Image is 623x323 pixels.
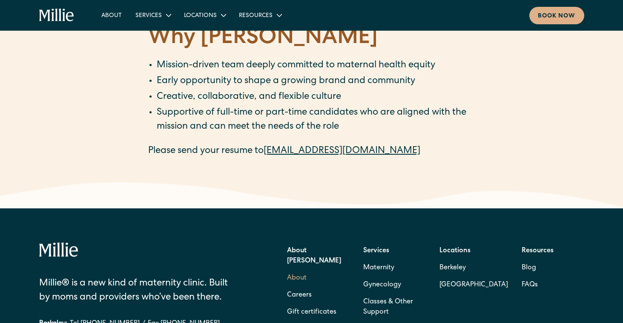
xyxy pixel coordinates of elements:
p: Please send your resume to [148,144,475,159]
a: Gift certificates [287,304,336,321]
a: home [39,9,75,22]
a: Berkeley [439,260,508,277]
a: About [95,8,129,22]
div: Book now [538,12,576,21]
a: Book now [529,7,584,24]
a: Maternity [363,260,394,277]
div: Millie® is a new kind of maternity clinic. Built by moms and providers who’ve been there. [39,277,240,305]
div: Locations [177,8,232,22]
li: Supportive of full-time or part-time candidates who are aligned with the mission and can meet the... [157,106,475,134]
li: Creative, collaborative, and flexible culture [157,90,475,104]
strong: Why [PERSON_NAME] [148,28,378,50]
a: Classes & Other Support [363,294,426,321]
div: Locations [184,12,217,20]
strong: Locations [439,248,471,254]
a: Blog [522,260,536,277]
div: Resources [232,8,288,22]
a: Careers [287,287,312,304]
div: Resources [239,12,273,20]
strong: Services [363,248,389,254]
strong: Resources [522,248,554,254]
a: About [287,270,307,287]
a: [GEOGRAPHIC_DATA] [439,277,508,294]
div: Services [129,8,177,22]
li: Mission-driven team deeply committed to maternal health equity [157,59,475,73]
strong: About [PERSON_NAME] [287,248,341,265]
li: Early opportunity to shape a growing brand and community [157,75,475,89]
div: Services [135,12,162,20]
a: [EMAIL_ADDRESS][DOMAIN_NAME] [264,147,420,156]
a: FAQs [522,277,538,294]
a: Gynecology [363,277,401,294]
